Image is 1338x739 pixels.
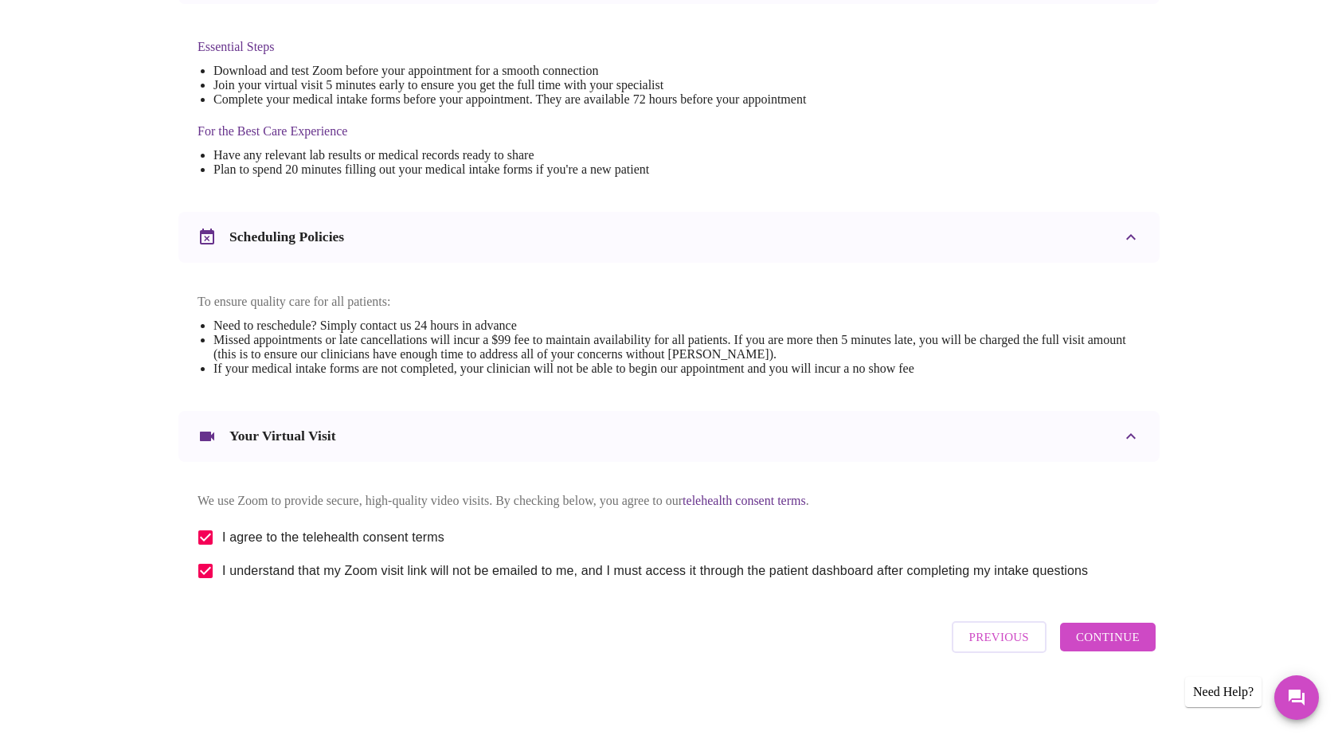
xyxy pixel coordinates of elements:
span: Previous [969,627,1029,647]
li: Complete your medical intake forms before your appointment. They are available 72 hours before yo... [213,92,806,107]
h3: Your Virtual Visit [229,428,336,444]
li: Need to reschedule? Simply contact us 24 hours in advance [213,319,1140,333]
button: Previous [952,621,1047,653]
span: Continue [1076,627,1140,647]
p: We use Zoom to provide secure, high-quality video visits. By checking below, you agree to our . [198,494,1140,508]
li: Download and test Zoom before your appointment for a smooth connection [213,64,806,78]
span: I agree to the telehealth consent terms [222,528,444,547]
li: Missed appointments or late cancellations will incur a $99 fee to maintain availability for all p... [213,333,1140,362]
button: Messages [1274,675,1319,720]
span: I understand that my Zoom visit link will not be emailed to me, and I must access it through the ... [222,561,1088,581]
li: Join your virtual visit 5 minutes early to ensure you get the full time with your specialist [213,78,806,92]
li: If your medical intake forms are not completed, your clinician will not be able to begin our appo... [213,362,1140,376]
h4: For the Best Care Experience [198,124,806,139]
a: telehealth consent terms [683,494,806,507]
div: Your Virtual Visit [178,411,1160,462]
div: Scheduling Policies [178,212,1160,263]
h3: Scheduling Policies [229,229,344,245]
h4: Essential Steps [198,40,806,54]
div: Need Help? [1185,677,1262,707]
li: Have any relevant lab results or medical records ready to share [213,148,806,162]
button: Continue [1060,623,1156,651]
li: Plan to spend 20 minutes filling out your medical intake forms if you're a new patient [213,162,806,177]
p: To ensure quality care for all patients: [198,295,1140,309]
